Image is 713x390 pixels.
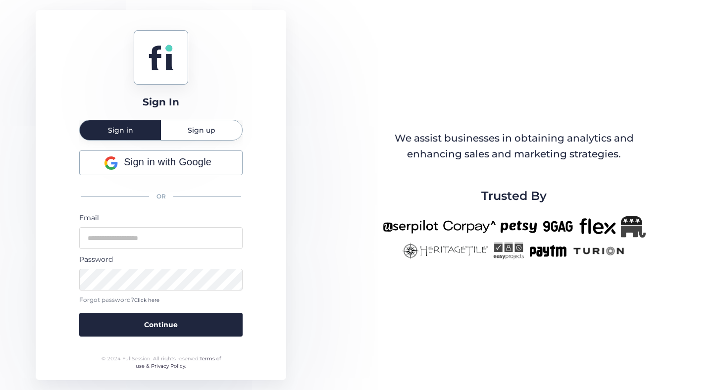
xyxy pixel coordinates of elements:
[493,243,524,259] img: easyprojects-new.png
[621,216,646,238] img: Republicanlogo-bw.png
[79,254,243,265] div: Password
[124,154,211,170] span: Sign in with Google
[79,186,243,207] div: OR
[108,127,133,134] span: Sign in
[97,355,225,370] div: © 2024 FullSession. All rights reserved.
[529,243,567,259] img: paytm-new.png
[136,355,221,370] a: Terms of use & Privacy Policy.
[501,216,537,238] img: petsy-new.png
[383,131,645,162] div: We assist businesses in obtaining analytics and enhancing sales and marketing strategies.
[79,212,243,223] div: Email
[383,216,438,238] img: userpilot-new.png
[188,127,215,134] span: Sign up
[572,243,626,259] img: turion-new.png
[542,216,574,238] img: 9gag-new.png
[144,319,178,330] span: Continue
[443,216,496,238] img: corpay-new.png
[79,295,243,305] div: Forgot password?
[134,297,159,303] span: Click here
[79,313,243,337] button: Continue
[481,187,547,205] span: Trusted By
[579,216,616,238] img: flex-new.png
[402,243,488,259] img: heritagetile-new.png
[143,95,179,110] div: Sign In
